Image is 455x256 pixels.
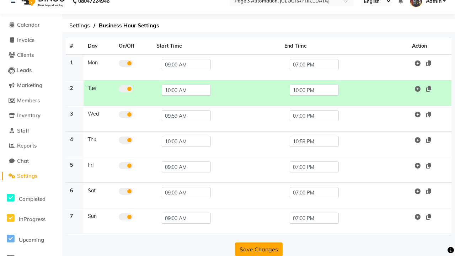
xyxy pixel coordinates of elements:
[17,158,29,164] span: Chat
[66,208,84,234] th: 7
[84,132,114,157] td: Thu
[84,157,114,183] td: Fri
[280,38,408,55] th: End Time
[2,97,60,105] a: Members
[17,97,40,104] span: Members
[84,54,114,80] td: Mon
[2,51,60,59] a: Clients
[17,112,41,119] span: Inventory
[84,208,114,234] td: Sun
[66,132,84,157] th: 4
[84,106,114,132] td: Wed
[17,21,40,28] span: Calendar
[17,67,32,74] span: Leads
[2,81,60,90] a: Marketing
[84,38,114,55] th: Day
[2,112,60,120] a: Inventory
[2,157,60,165] a: Chat
[17,82,42,89] span: Marketing
[17,52,34,58] span: Clients
[2,142,60,150] a: Reports
[2,127,60,135] a: Staff
[19,196,45,202] span: Completed
[408,38,451,55] th: Action
[17,142,37,149] span: Reports
[114,38,152,55] th: On/Off
[66,54,84,80] th: 1
[84,183,114,208] td: Sat
[95,19,163,32] span: Business Hour Settings
[66,183,84,208] th: 6
[19,216,45,223] span: InProgress
[2,66,60,75] a: Leads
[66,157,84,183] th: 5
[17,37,34,43] span: Invoice
[2,172,60,180] a: Settings
[66,106,84,132] th: 3
[2,36,60,44] a: Invoice
[17,172,37,179] span: Settings
[66,19,93,32] span: Settings
[19,236,44,243] span: Upcoming
[17,127,29,134] span: Staff
[66,80,84,106] th: 2
[235,242,283,256] button: Save Changes
[84,80,114,106] td: Tue
[66,38,84,55] th: #
[152,38,280,55] th: Start Time
[2,21,60,29] a: Calendar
